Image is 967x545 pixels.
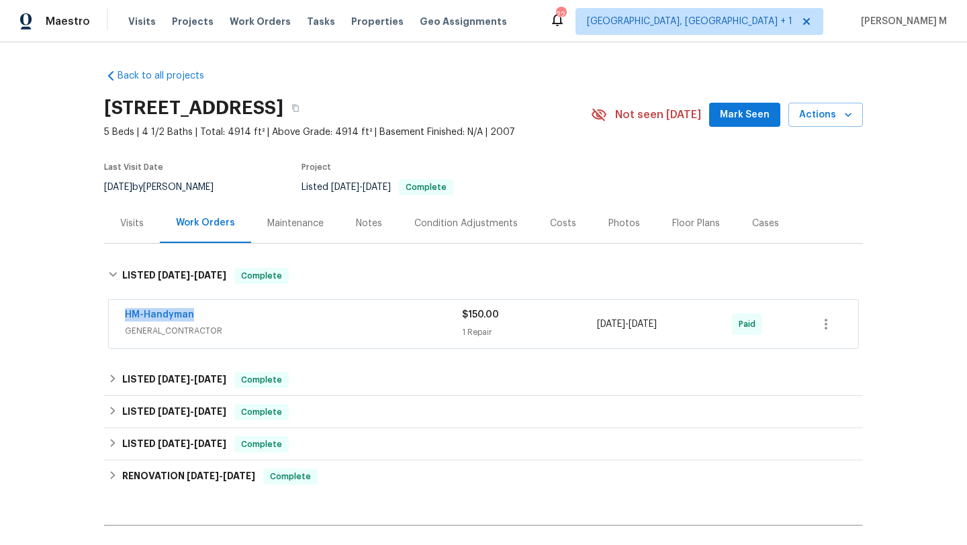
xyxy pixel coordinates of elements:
[788,103,863,128] button: Actions
[172,15,214,28] span: Projects
[420,15,507,28] span: Geo Assignments
[104,364,863,396] div: LISTED [DATE]-[DATE]Complete
[194,407,226,416] span: [DATE]
[46,15,90,28] span: Maestro
[856,15,947,28] span: [PERSON_NAME] M
[194,270,226,280] span: [DATE]
[194,439,226,448] span: [DATE]
[223,471,255,481] span: [DATE]
[158,270,190,280] span: [DATE]
[158,270,226,280] span: -
[615,108,701,121] span: Not seen [DATE]
[194,375,226,384] span: [DATE]
[752,217,779,230] div: Cases
[122,468,255,485] h6: RENOVATION
[462,310,499,319] span: $150.00
[122,404,226,420] h6: LISTED
[104,126,591,139] span: 5 Beds | 4 1/2 Baths | Total: 4914 ft² | Above Grade: 4914 ft² | Basement Finished: N/A | 2007
[104,163,163,171] span: Last Visit Date
[550,217,576,230] div: Costs
[104,460,863,493] div: RENOVATION [DATE]-[DATE]Complete
[556,8,565,21] div: 22
[799,107,852,123] span: Actions
[608,217,640,230] div: Photos
[158,439,226,448] span: -
[709,103,780,128] button: Mark Seen
[597,319,625,329] span: [DATE]
[125,324,462,338] span: GENERAL_CONTRACTOR
[331,183,359,192] span: [DATE]
[302,183,453,192] span: Listed
[356,217,382,230] div: Notes
[104,101,283,115] h2: [STREET_ADDRESS]
[104,179,230,195] div: by [PERSON_NAME]
[236,438,287,451] span: Complete
[307,17,335,26] span: Tasks
[120,217,144,230] div: Visits
[125,310,194,319] a: HM-Handyman
[104,396,863,428] div: LISTED [DATE]-[DATE]Complete
[236,405,287,419] span: Complete
[230,15,291,28] span: Work Orders
[236,373,287,387] span: Complete
[302,163,331,171] span: Project
[400,183,452,191] span: Complete
[462,326,597,339] div: 1 Repair
[283,96,308,120] button: Copy Address
[176,216,235,230] div: Work Orders
[104,69,233,83] a: Back to all projects
[351,15,404,28] span: Properties
[720,107,770,123] span: Mark Seen
[158,439,190,448] span: [DATE]
[414,217,518,230] div: Condition Adjustments
[104,254,863,297] div: LISTED [DATE]-[DATE]Complete
[363,183,391,192] span: [DATE]
[236,269,287,283] span: Complete
[122,436,226,452] h6: LISTED
[597,317,657,331] span: -
[104,183,132,192] span: [DATE]
[331,183,391,192] span: -
[122,372,226,388] h6: LISTED
[267,217,324,230] div: Maintenance
[158,407,190,416] span: [DATE]
[265,470,316,483] span: Complete
[587,15,792,28] span: [GEOGRAPHIC_DATA], [GEOGRAPHIC_DATA] + 1
[158,375,190,384] span: [DATE]
[187,471,255,481] span: -
[672,217,720,230] div: Floor Plans
[739,317,761,331] span: Paid
[104,428,863,460] div: LISTED [DATE]-[DATE]Complete
[158,375,226,384] span: -
[187,471,219,481] span: [DATE]
[122,268,226,284] h6: LISTED
[629,319,657,329] span: [DATE]
[128,15,156,28] span: Visits
[158,407,226,416] span: -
